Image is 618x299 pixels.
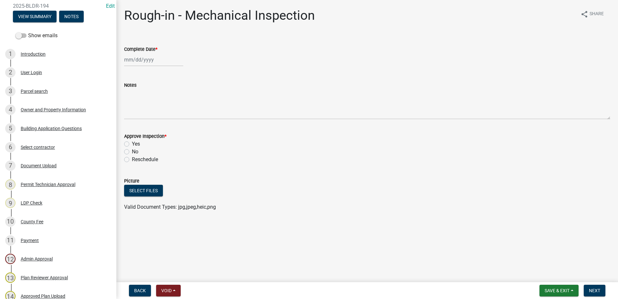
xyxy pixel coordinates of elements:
span: Valid Document Types: jpg,jpeg,heic,png [124,204,216,210]
div: 3 [5,86,16,96]
div: 12 [5,254,16,264]
wm-modal-confirm: Edit Application Number [106,3,115,9]
div: Admin Approval [21,257,53,261]
label: Show emails [16,32,58,39]
span: Void [161,288,172,293]
div: Payment [21,238,39,243]
button: shareShare [575,8,609,20]
div: Select contractor [21,145,55,149]
button: Back [129,285,151,296]
button: Notes [59,11,84,22]
label: No [132,148,138,156]
div: 7 [5,161,16,171]
button: Save & Exit [539,285,579,296]
div: 2 [5,67,16,78]
div: 6 [5,142,16,152]
div: Document Upload [21,163,57,168]
a: Edit [106,3,115,9]
div: Permit Technician Approval [21,182,75,187]
span: Back [134,288,146,293]
div: 5 [5,123,16,134]
label: Yes [132,140,140,148]
label: Complete Date [124,47,157,52]
label: Reschedule [132,156,158,163]
span: Next [589,288,600,293]
div: County Fee [21,219,43,224]
wm-modal-confirm: Notes [59,14,84,19]
label: Approve Inspection [124,134,166,139]
label: Picture [124,179,139,183]
wm-modal-confirm: Summary [13,14,57,19]
div: LDP Check [21,201,42,205]
i: share [581,10,588,18]
div: 10 [5,216,16,227]
button: View Summary [13,11,57,22]
input: mm/dd/yyyy [124,53,183,66]
div: 8 [5,179,16,190]
div: 4 [5,105,16,115]
div: Owner and Property Information [21,107,86,112]
div: Approved Plan Upload [21,294,65,298]
span: Share [590,10,604,18]
div: 9 [5,198,16,208]
label: Notes [124,83,136,88]
button: Select files [124,185,163,196]
h1: Rough-in - Mechanical Inspection [124,8,315,23]
div: Building Application Questions [21,126,82,131]
div: Introduction [21,52,46,56]
div: Parcel search [21,89,48,94]
button: Next [584,285,605,296]
div: Plan Reviewer Approval [21,275,68,280]
div: 13 [5,272,16,283]
div: User Login [21,70,42,75]
button: Void [156,285,181,296]
div: 11 [5,235,16,246]
span: 2025-BLDR-194 [13,3,103,9]
span: Save & Exit [545,288,570,293]
div: 1 [5,49,16,59]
